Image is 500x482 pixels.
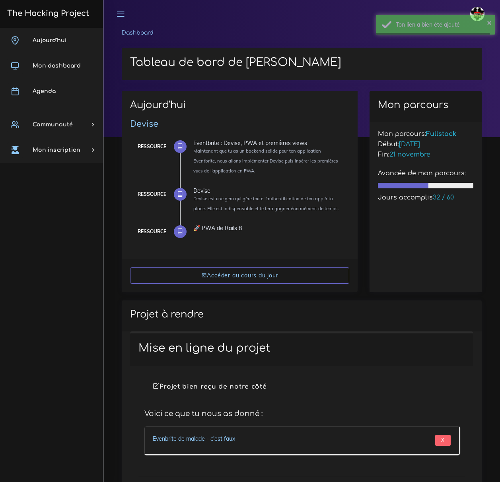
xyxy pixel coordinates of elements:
div: Devise [193,188,344,194]
h3: The Hacking Project [5,9,89,18]
h4: Projet bien reçu de notre côté [153,383,451,391]
h1: Tableau de bord de [PERSON_NAME] [130,56,473,70]
div: Ressource [138,227,166,236]
span: Fullstack [426,130,456,137]
span: 21 novembre [389,151,430,158]
span: 32 / 60 [433,194,454,201]
a: Dashboard [122,30,154,36]
span: Agenda [33,88,56,94]
input: X [435,435,451,446]
h1: Mise en ligne du projet [138,342,465,355]
span: Mon dashboard [33,63,81,69]
span: Mon inscription [33,147,80,153]
img: avatar [470,7,484,21]
div: 🚀 PWA de Rails 8 [193,225,344,231]
h5: Mon parcours: [378,130,473,138]
span: Aujourd'hui [33,37,66,43]
div: Ressource [138,142,166,151]
div: Ton lien a bien été ajouté [396,21,489,29]
h2: Mon parcours [378,99,473,111]
span: [DATE] [399,141,420,148]
a: Accéder au cours du jour [130,267,350,284]
h5: Fin: [378,151,473,159]
span: Communauté [33,122,73,128]
h5: Jours accomplis [378,194,473,201]
h5: Début: [378,141,473,148]
h2: Aujourd'hui [130,99,350,116]
button: × [487,18,492,26]
h4: Voici ce que tu nous as donné : [144,409,459,418]
small: Devise est une gem qui gère toute l'authentification de ton app à ta place. Elle est indispensabl... [193,196,339,211]
h2: Projet à rendre [130,309,473,320]
h5: Avancée de mon parcours: [378,170,473,177]
div: Ressource [138,190,166,199]
small: Maintenant que tu as un backend solide pour ton application Eventbrite, nous allons implémenter D... [193,148,338,174]
a: Devise [130,119,158,129]
a: Evenbrite de malade - c'est faux [153,435,235,442]
div: Eventbrite : Devise, PWA et premières views [193,140,344,146]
